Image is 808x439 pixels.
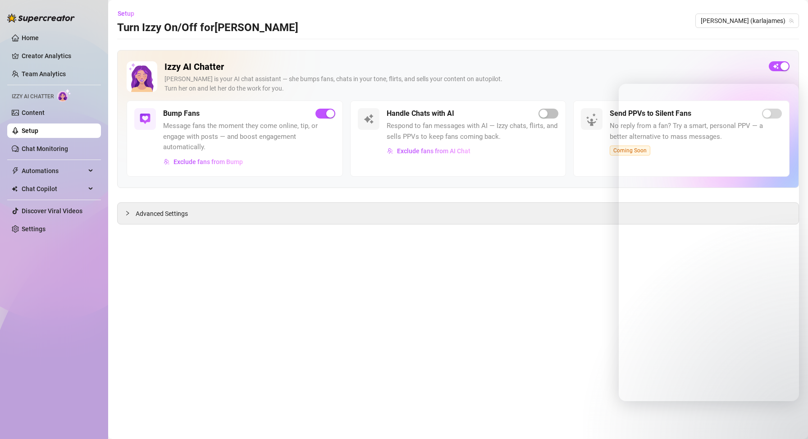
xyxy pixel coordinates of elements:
a: Chat Monitoring [22,145,68,152]
a: Home [22,34,39,41]
h2: Izzy AI Chatter [164,61,762,73]
a: Setup [22,127,38,134]
a: Team Analytics [22,70,66,78]
img: svg%3e [363,114,374,124]
span: No reply from a fan? Try a smart, personal PPV — a better alternative to mass messages. [610,121,782,142]
span: team [789,18,794,23]
div: collapsed [125,208,136,218]
img: AI Chatter [57,89,71,102]
h5: Send PPVs to Silent Fans [610,108,691,119]
span: 𝗞𝗮𝗿𝗹𝗮 (karlajames) [701,14,794,27]
span: Message fans the moment they come online, tip, or engage with posts — and boost engagement automa... [163,121,335,153]
span: Automations [22,164,86,178]
span: Respond to fan messages with AI — Izzy chats, flirts, and sells PPVs to keep fans coming back. [387,121,559,142]
img: svg%3e [164,159,170,165]
span: collapsed [125,210,130,216]
a: Content [22,109,45,116]
span: Setup [118,10,134,17]
button: Setup [117,6,142,21]
span: thunderbolt [12,167,19,174]
img: svg%3e [140,114,151,124]
a: Settings [22,225,46,233]
img: svg%3e [387,148,393,154]
img: silent-fans-ppv-o-N6Mmdf.svg [586,113,600,128]
h3: Turn Izzy On/Off for [PERSON_NAME] [117,21,298,35]
span: Izzy AI Chatter [12,92,54,101]
span: Chat Copilot [22,182,86,196]
span: Advanced Settings [136,209,188,219]
span: Coming Soon [610,146,650,155]
span: Exclude fans from Bump [173,158,243,165]
span: Exclude fans from AI Chat [397,147,470,155]
button: Exclude fans from AI Chat [387,144,471,158]
h5: Handle Chats with AI [387,108,454,119]
h5: Bump Fans [163,108,200,119]
a: Creator Analytics [22,49,94,63]
button: Exclude fans from Bump [163,155,243,169]
iframe: Intercom live chat [619,84,799,401]
div: [PERSON_NAME] is your AI chat assistant — she bumps fans, chats in your tone, flirts, and sells y... [164,74,762,93]
iframe: Intercom live chat [777,408,799,430]
img: Izzy AI Chatter [127,61,157,92]
img: logo-BBDzfeDw.svg [7,14,75,23]
img: Chat Copilot [12,186,18,192]
a: Discover Viral Videos [22,207,82,215]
